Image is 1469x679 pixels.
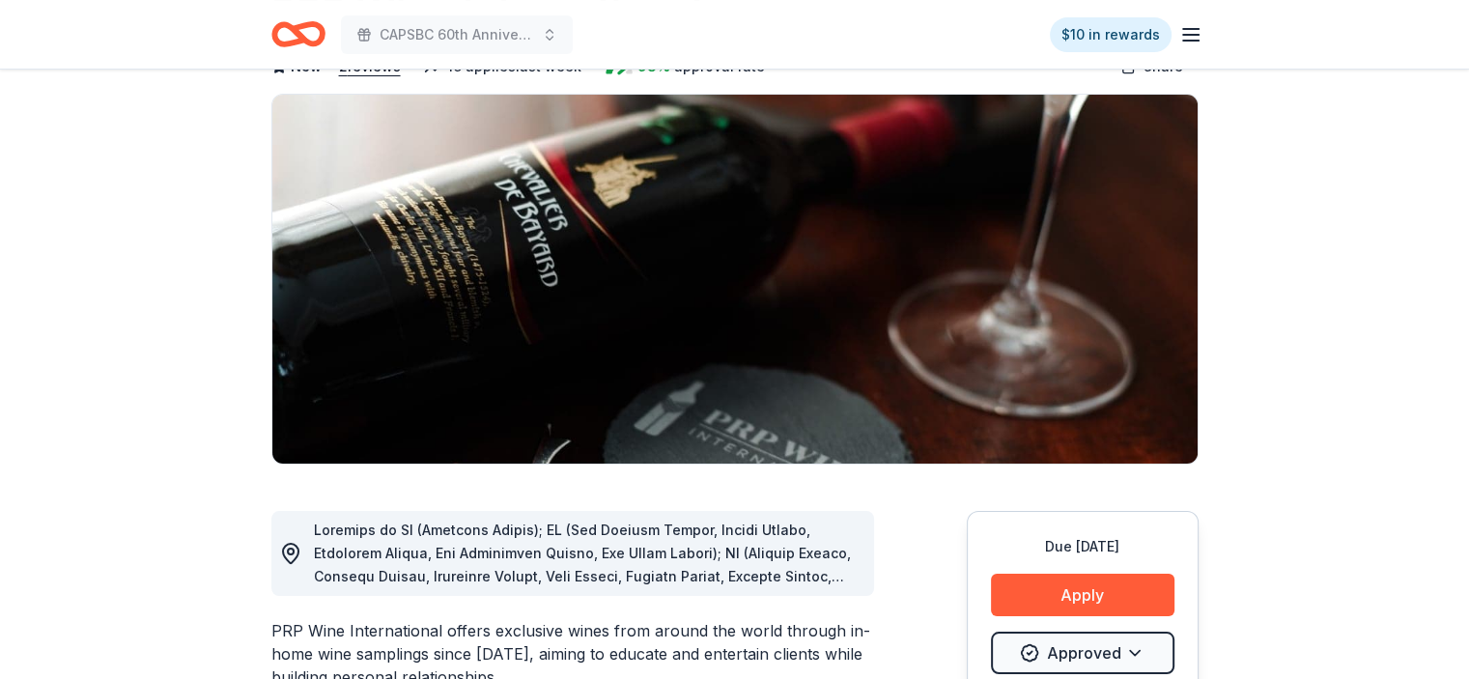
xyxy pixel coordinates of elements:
a: $10 in rewards [1050,17,1172,52]
span: • [326,59,333,74]
img: Image for PRP Wine International [272,95,1198,464]
button: Apply [991,574,1174,616]
button: CAPSBC 60th Anniversary Gala & Silent Auction [341,15,573,54]
a: Home [271,12,325,57]
span: CAPSBC 60th Anniversary Gala & Silent Auction [380,23,534,46]
span: Approved [1047,640,1121,665]
button: Approved [991,632,1174,674]
div: Due [DATE] [991,535,1174,558]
